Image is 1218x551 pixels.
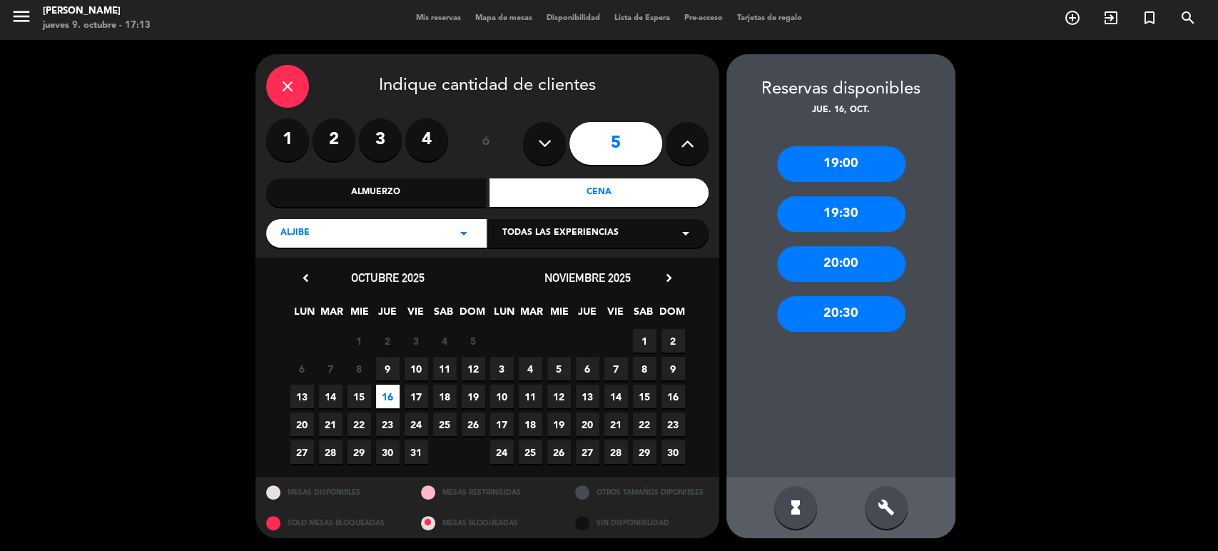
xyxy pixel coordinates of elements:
span: 21 [604,413,628,436]
button: menu [11,6,32,32]
span: LUN [492,303,516,327]
span: 15 [347,385,371,408]
span: 14 [319,385,342,408]
div: 19:30 [777,196,905,232]
span: 18 [519,413,542,436]
span: 20 [576,413,599,436]
div: Reservas disponibles [726,76,955,103]
span: 16 [376,385,400,408]
i: chevron_right [661,271,676,285]
span: MIE [348,303,372,327]
i: add_circle_outline [1064,9,1081,26]
span: 24 [405,413,428,436]
span: 3 [490,357,514,380]
span: DOM [659,303,683,327]
span: 20 [290,413,314,436]
span: SAB [432,303,455,327]
span: octubre 2025 [351,271,425,285]
i: close [279,78,296,95]
label: 2 [313,118,355,161]
div: 20:30 [777,296,905,332]
span: 14 [604,385,628,408]
label: 1 [266,118,309,161]
span: MIE [548,303,572,327]
i: arrow_drop_down [677,225,694,242]
span: 6 [576,357,599,380]
span: 17 [490,413,514,436]
span: Aljibe [280,226,310,241]
i: menu [11,6,32,27]
span: 10 [490,385,514,408]
span: 4 [433,329,457,353]
span: 15 [633,385,656,408]
span: 4 [519,357,542,380]
div: Indique cantidad de clientes [266,65,709,108]
span: 31 [405,440,428,464]
span: 19 [462,385,485,408]
span: 27 [576,440,599,464]
i: turned_in_not [1141,9,1158,26]
span: 17 [405,385,428,408]
span: Mapa de mesas [468,14,539,22]
span: 27 [290,440,314,464]
span: 25 [519,440,542,464]
span: JUE [576,303,599,327]
span: 26 [462,413,485,436]
span: 3 [405,329,428,353]
span: VIE [604,303,627,327]
span: 12 [547,385,571,408]
span: 5 [462,329,485,353]
div: OTROS TAMAÑOS DIPONIBLES [564,477,719,507]
span: JUE [376,303,400,327]
div: Cena [489,178,709,207]
i: hourglass_full [787,499,804,516]
i: exit_to_app [1102,9,1120,26]
i: search [1179,9,1197,26]
span: 6 [290,357,314,380]
span: 30 [661,440,685,464]
span: 23 [661,413,685,436]
span: SAB [631,303,655,327]
span: 13 [576,385,599,408]
span: 2 [376,329,400,353]
div: MESAS RESTRINGIDAS [410,477,565,507]
span: 10 [405,357,428,380]
span: 7 [319,357,342,380]
span: Lista de Espera [607,14,677,22]
span: 19 [547,413,571,436]
span: Tarjetas de regalo [730,14,809,22]
span: 29 [633,440,656,464]
span: 13 [290,385,314,408]
span: 22 [347,413,371,436]
span: 24 [490,440,514,464]
span: 28 [319,440,342,464]
div: jue. 16, oct. [726,103,955,118]
i: arrow_drop_down [455,225,472,242]
span: 9 [661,357,685,380]
div: [PERSON_NAME] [43,4,151,19]
div: jueves 9. octubre - 17:13 [43,19,151,33]
span: 30 [376,440,400,464]
span: 29 [347,440,371,464]
span: 26 [547,440,571,464]
span: noviembre 2025 [544,271,631,285]
span: Disponibilidad [539,14,607,22]
span: Pre-acceso [677,14,730,22]
div: 20:00 [777,246,905,282]
span: Mis reservas [409,14,468,22]
span: 18 [433,385,457,408]
span: Todas las experiencias [502,226,619,241]
span: 12 [462,357,485,380]
span: 2 [661,329,685,353]
span: 1 [347,329,371,353]
span: 8 [347,357,371,380]
label: 4 [405,118,448,161]
span: 22 [633,413,656,436]
span: 21 [319,413,342,436]
label: 3 [359,118,402,161]
span: 9 [376,357,400,380]
div: ó [462,118,509,168]
span: MAR [320,303,344,327]
span: 11 [519,385,542,408]
span: 5 [547,357,571,380]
